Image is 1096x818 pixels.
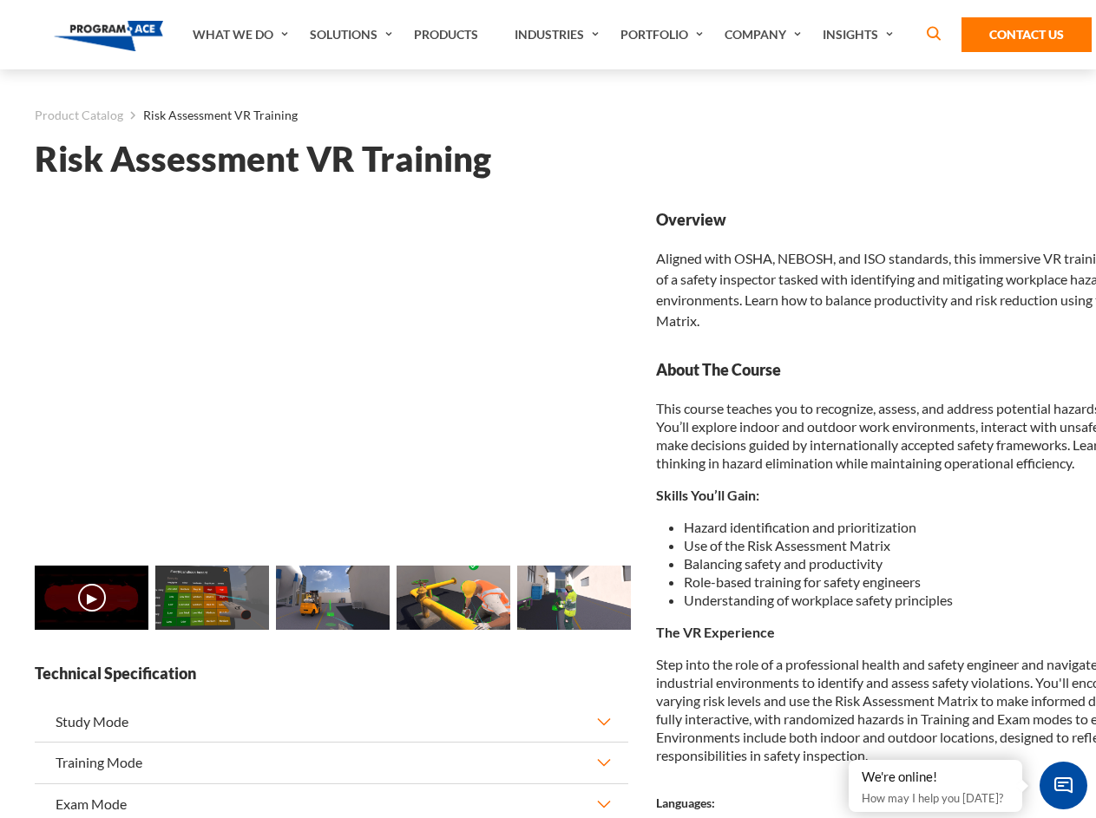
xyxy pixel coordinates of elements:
[54,21,164,51] img: Program-Ace
[862,769,1009,786] div: We're online!
[517,566,631,630] img: Risk Assessment VR Training - Preview 4
[35,566,148,630] img: Risk Assessment VR Training - Video 0
[155,566,269,630] img: Risk Assessment VR Training - Preview 1
[961,17,1092,52] a: Contact Us
[123,104,298,127] li: Risk Assessment VR Training
[397,566,510,630] img: Risk Assessment VR Training - Preview 3
[35,209,628,543] iframe: Risk Assessment VR Training - Video 0
[656,795,715,810] strong: Languages:
[35,663,628,684] strong: Technical Specification
[35,104,123,127] a: Product Catalog
[35,743,628,782] button: Training Mode
[862,788,1009,808] p: How may I help you [DATE]?
[78,584,106,612] button: ▶
[276,566,390,630] img: Risk Assessment VR Training - Preview 2
[35,702,628,742] button: Study Mode
[1040,762,1087,809] span: Chat Widget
